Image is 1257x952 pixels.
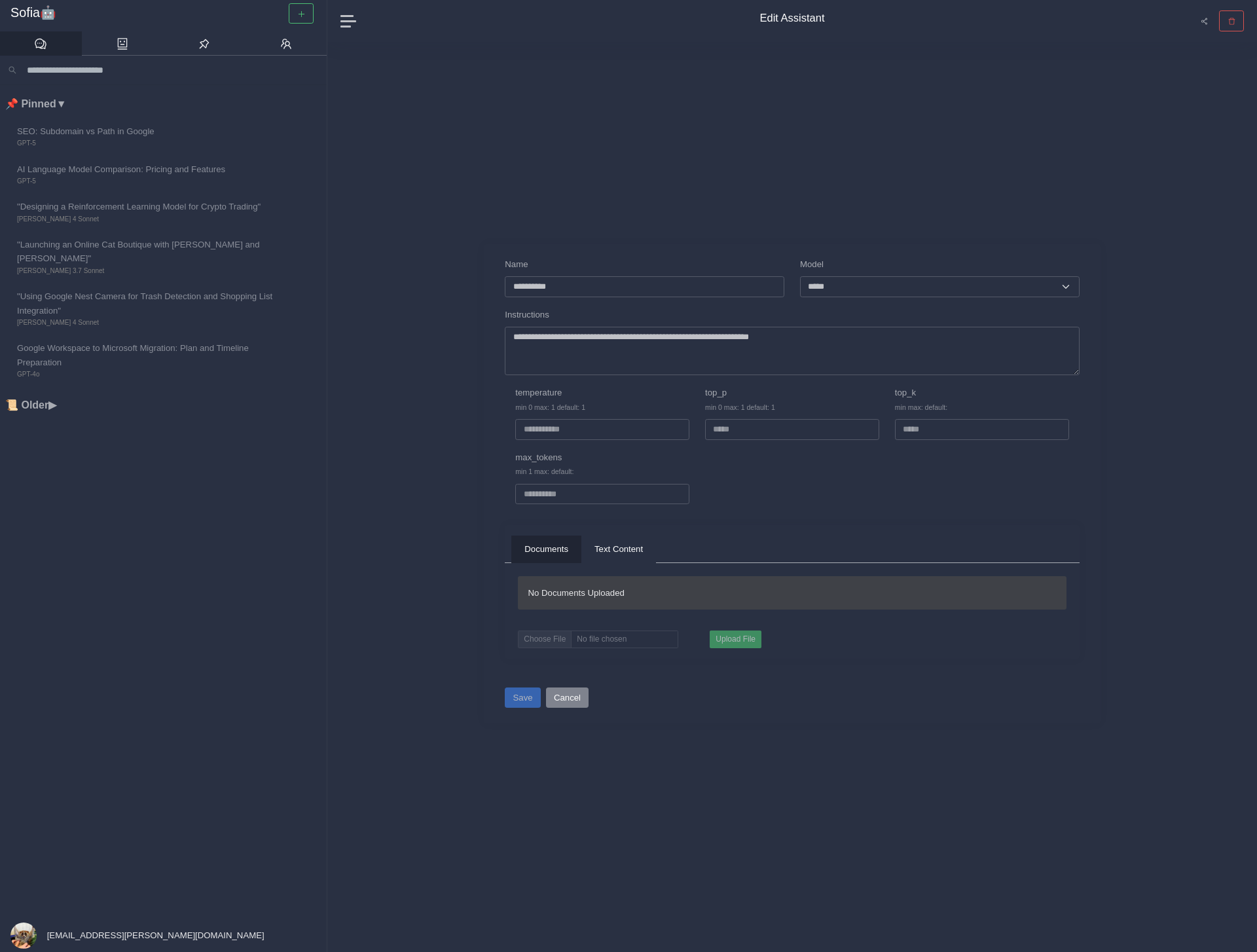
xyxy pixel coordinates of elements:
label: Model [800,257,824,271]
button: Cancel [546,687,589,708]
span: GPT-5 [17,176,280,187]
span: AI Language Model Comparison: Pricing and Features [17,162,280,176]
input: Search conversations [22,61,319,79]
small: min 1 max: default: [515,467,574,475]
label: top_k [895,386,947,414]
div: No Documents Uploaded [518,576,1066,610]
h4: Edit Assistant [759,12,824,25]
label: Instructions [505,308,549,321]
span: "Launching an Online Cat Boutique with [PERSON_NAME] and [PERSON_NAME]" [17,238,280,266]
small: min 0 max: 1 default: 1 [515,403,585,411]
label: max_tokens [515,450,574,479]
small: min max: default: [895,403,947,411]
a: Text Content [581,536,656,562]
label: temperature [515,386,585,414]
span: [PERSON_NAME] 4 Sonnet [17,214,280,225]
li: 📜 Older ▶ [5,397,327,414]
li: 📌 Pinned ▼ [5,96,327,113]
span: "Using Google Nest Camera for Trash Detection and Shopping List Integration" [17,289,280,318]
label: top_p [705,386,775,414]
label: Name [505,257,528,271]
span: GPT-5 [17,138,280,149]
small: min 0 max: 1 default: 1 [705,403,775,411]
a: Sofia🤖 [10,5,316,21]
span: [EMAIL_ADDRESS][PERSON_NAME][DOMAIN_NAME] [45,930,264,940]
span: Google Workspace to Microsoft Migration: Plan and Timeline Preparation [17,341,280,369]
span: SEO: Subdomain vs Path in Google [17,124,280,138]
span: [PERSON_NAME] 3.7 Sonnet [17,266,280,276]
span: "Designing a Reinforcement Learning Model for Crypto Trading" [17,200,280,213]
a: Documents [511,536,581,562]
span: [PERSON_NAME] 4 Sonnet [17,318,280,328]
span: GPT-4o [17,369,280,380]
